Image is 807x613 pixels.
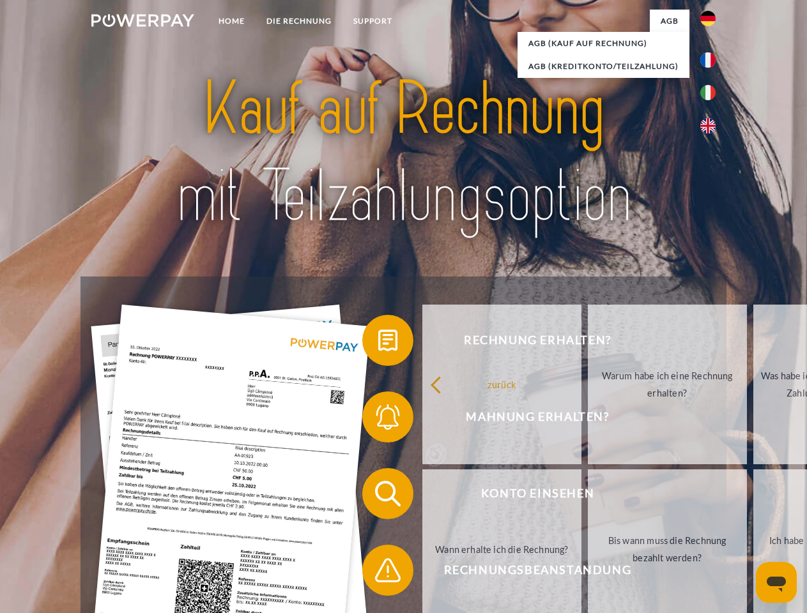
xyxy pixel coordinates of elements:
button: Rechnungsbeanstandung [362,545,695,596]
button: Rechnung erhalten? [362,315,695,366]
img: fr [700,52,716,68]
iframe: Schaltfläche zum Öffnen des Messaging-Fensters [756,562,797,603]
img: logo-powerpay-white.svg [91,14,194,27]
img: qb_warning.svg [372,554,404,586]
img: qb_bill.svg [372,324,404,356]
div: Wann erhalte ich die Rechnung? [430,540,574,557]
div: Bis wann muss die Rechnung bezahlt werden? [596,532,739,566]
button: Konto einsehen [362,468,695,519]
img: en [700,118,716,133]
img: qb_bell.svg [372,401,404,433]
img: qb_search.svg [372,478,404,510]
a: DIE RECHNUNG [256,10,342,33]
a: agb [650,10,689,33]
img: it [700,85,716,100]
button: Mahnung erhalten? [362,391,695,443]
a: AGB (Kauf auf Rechnung) [518,32,689,55]
a: Home [208,10,256,33]
img: de [700,11,716,26]
div: zurück [430,375,574,393]
div: Warum habe ich eine Rechnung erhalten? [596,367,739,402]
img: title-powerpay_de.svg [122,61,685,245]
a: AGB (Kreditkonto/Teilzahlung) [518,55,689,78]
a: SUPPORT [342,10,403,33]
